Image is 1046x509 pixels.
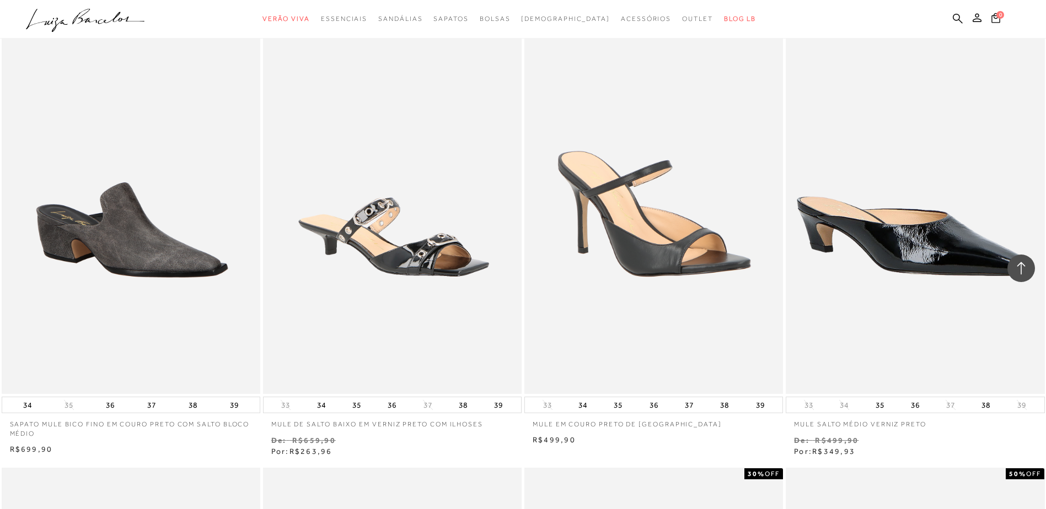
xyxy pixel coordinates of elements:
[717,397,732,413] button: 38
[480,15,511,23] span: Bolsas
[271,436,287,445] small: De:
[271,447,332,456] span: Por:
[621,15,671,23] span: Acessórios
[264,8,521,392] img: MULE DE SALTO BAIXO EM VERNIZ PRETO COM ILHOSES
[815,436,859,445] small: R$499,90
[540,400,555,410] button: 33
[263,413,522,429] a: MULE DE SALTO BAIXO EM VERNIZ PRETO COM ILHOSES
[682,9,713,29] a: categoryNavScreenReaderText
[480,9,511,29] a: categoryNavScreenReaderText
[227,397,242,413] button: 39
[610,397,626,413] button: 35
[812,447,855,456] span: R$349,93
[433,15,468,23] span: Sapatos
[314,397,329,413] button: 34
[1009,470,1026,478] strong: 50%
[144,397,159,413] button: 37
[794,447,855,456] span: Por:
[289,447,332,456] span: R$263,96
[525,8,782,392] img: MULE EM COURO PRETO DE SALTO ALTO
[384,397,400,413] button: 36
[724,9,756,29] a: BLOG LB
[103,397,118,413] button: 36
[682,397,697,413] button: 37
[2,413,260,438] a: SAPATO MULE BICO FINO EM COURO PRETO COM SALTO BLOCO MÉDIO
[262,15,310,23] span: Verão Viva
[801,400,817,410] button: 33
[455,397,471,413] button: 38
[378,9,422,29] a: categoryNavScreenReaderText
[724,15,756,23] span: BLOG LB
[321,15,367,23] span: Essenciais
[321,9,367,29] a: categoryNavScreenReaderText
[682,15,713,23] span: Outlet
[978,397,994,413] button: 38
[262,9,310,29] a: categoryNavScreenReaderText
[1026,470,1041,478] span: OFF
[61,400,77,410] button: 35
[765,470,780,478] span: OFF
[943,400,958,410] button: 37
[524,413,783,429] a: MULE EM COURO PRETO DE [GEOGRAPHIC_DATA]
[185,397,201,413] button: 38
[292,436,336,445] small: R$659,90
[521,15,610,23] span: [DEMOGRAPHIC_DATA]
[10,445,53,453] span: R$699,90
[349,397,364,413] button: 35
[646,397,662,413] button: 36
[996,11,1004,19] span: 0
[1014,400,1029,410] button: 39
[787,8,1043,392] img: MULE SALTO MÉDIO VERNIZ PRETO
[748,470,765,478] strong: 30%
[533,435,576,444] span: R$499,90
[872,397,888,413] button: 35
[621,9,671,29] a: categoryNavScreenReaderText
[794,436,809,445] small: De:
[988,12,1004,27] button: 0
[3,8,259,392] img: SAPATO MULE BICO FINO EM COURO PRETO COM SALTO BLOCO MÉDIO
[433,9,468,29] a: categoryNavScreenReaderText
[575,397,591,413] button: 34
[908,397,923,413] button: 36
[378,15,422,23] span: Sandálias
[20,397,35,413] button: 34
[491,397,506,413] button: 39
[786,413,1044,429] a: MULE SALTO MÉDIO VERNIZ PRETO
[420,400,436,410] button: 37
[836,400,852,410] button: 34
[521,9,610,29] a: noSubCategoriesText
[278,400,293,410] button: 33
[753,397,768,413] button: 39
